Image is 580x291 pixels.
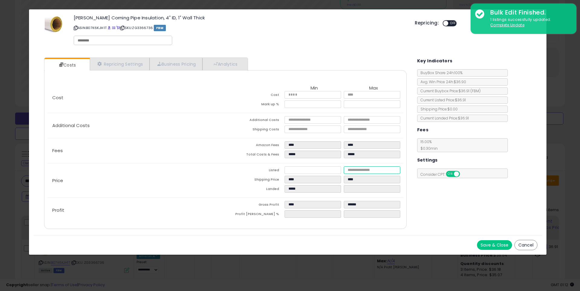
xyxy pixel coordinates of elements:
span: Shipping Price: $0.00 [417,106,458,112]
td: Amazon Fees [225,141,285,151]
span: Current Buybox Price: [417,88,481,93]
a: Analytics [202,58,247,70]
span: ON [446,172,454,177]
div: 1 listings successfully updated. [486,17,572,28]
a: Repricing Settings [90,58,150,70]
span: BuyBox Share 24h: 100% [417,70,462,75]
th: Min [285,86,344,91]
span: $0.30 min [417,146,438,151]
span: OFF [459,172,469,177]
span: $36.91 [459,88,481,93]
td: Landed [225,185,285,195]
th: Max [344,86,403,91]
span: 15.00 % [417,139,438,151]
td: Listed [225,166,285,176]
td: Shipping Price [225,176,285,185]
span: FBM [154,25,166,31]
p: Additional Costs [47,123,225,128]
p: ASIN: B07K6KJH1T | SKU: ZG3366736 [74,23,406,33]
p: Cost [47,95,225,100]
button: Cancel [514,240,537,250]
span: Avg. Win Price 24h: $36.90 [417,79,466,84]
td: Cost [225,91,285,100]
td: Total Costs & Fees [225,151,285,160]
td: Mark up % [225,100,285,110]
h5: Settings [417,156,438,164]
div: Bulk Edit Finished. [486,8,572,17]
a: BuyBox page [108,25,111,30]
td: Profit [PERSON_NAME] % [225,210,285,220]
span: OFF [448,21,458,26]
td: Gross Profit [225,201,285,210]
span: Current Listed Price: $36.91 [417,97,466,103]
h3: [PERSON_NAME] Corning Pipe Insulation, 4" ID, 1" Wall Thick [74,15,406,20]
img: 31YEoAZb6RL._SL60_.jpg [45,15,63,33]
span: Consider CPT: [417,172,468,177]
a: Your listing only [116,25,120,30]
td: Shipping Costs [225,126,285,135]
p: Fees [47,148,225,153]
span: Current Landed Price: $36.91 [417,116,469,121]
p: Profit [47,208,225,213]
button: Save & Close [477,240,512,250]
span: ( FBM ) [470,88,481,93]
a: Costs [44,59,89,71]
h5: Fees [417,126,429,134]
h5: Repricing: [415,21,439,25]
p: Price [47,178,225,183]
a: Business Pricing [150,58,202,70]
a: All offer listings [112,25,115,30]
u: Complete Update [490,22,524,28]
td: Additional Costs [225,116,285,126]
h5: Key Indicators [417,57,453,65]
